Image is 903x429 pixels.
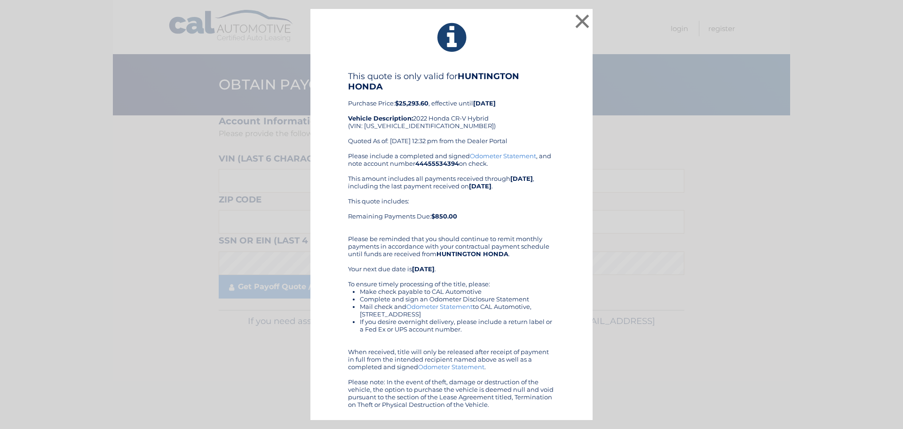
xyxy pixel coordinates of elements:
[360,303,555,318] li: Mail check and to CAL Automotive, [STREET_ADDRESS]
[360,288,555,295] li: Make check payable to CAL Automotive
[348,71,519,92] b: HUNTINGTON HONDA
[406,303,473,310] a: Odometer Statement
[473,99,496,107] b: [DATE]
[436,250,508,258] b: HUNTINGTON HONDA
[348,71,555,152] div: Purchase Price: , effective until 2022 Honda CR-V Hybrid (VIN: [US_VEHICLE_IDENTIFICATION_NUMBER]...
[360,318,555,333] li: If you desire overnight delivery, please include a return label or a Fed Ex or UPS account number.
[469,182,491,190] b: [DATE]
[431,212,457,220] b: $850.00
[395,99,428,107] b: $25,293.60
[412,265,435,273] b: [DATE]
[348,197,555,227] div: This quote includes: Remaining Payments Due:
[348,71,555,92] h4: This quote is only valid for
[415,160,459,167] b: 44455534394
[360,295,555,303] li: Complete and sign an Odometer Disclosure Statement
[348,114,413,122] strong: Vehicle Description:
[348,152,555,408] div: Please include a completed and signed , and note account number on check. This amount includes al...
[470,152,536,160] a: Odometer Statement
[510,175,533,182] b: [DATE]
[573,12,592,31] button: ×
[418,363,484,371] a: Odometer Statement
